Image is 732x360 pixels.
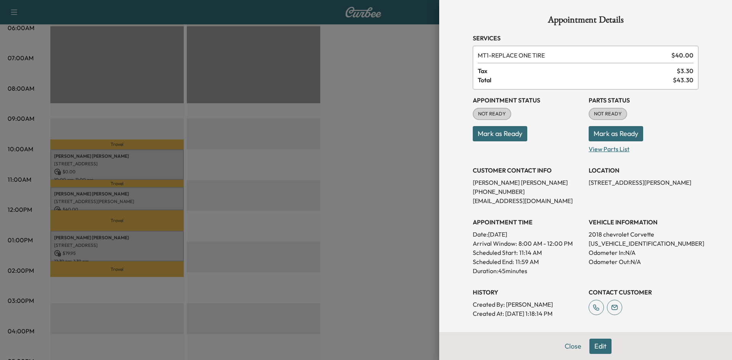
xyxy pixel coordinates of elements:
h3: LOCATION [589,166,698,175]
h3: NOTES [473,330,698,339]
p: Scheduled Start: [473,248,518,257]
span: REPLACE ONE TIRE [478,51,668,60]
h3: CUSTOMER CONTACT INFO [473,166,583,175]
span: NOT READY [589,110,626,118]
span: 8:00 AM - 12:00 PM [518,239,573,248]
span: NOT READY [474,110,510,118]
p: Odometer Out: N/A [589,257,698,266]
p: Arrival Window: [473,239,583,248]
p: Duration: 45 minutes [473,266,583,275]
p: Created By : [PERSON_NAME] [473,300,583,309]
span: Total [478,75,673,85]
p: Odometer In: N/A [589,248,698,257]
h1: Appointment Details [473,15,698,27]
p: Created At : [DATE] 1:18:14 PM [473,309,583,318]
p: [PHONE_NUMBER] [473,187,583,196]
button: Mark as Ready [473,126,527,141]
h3: Appointment Status [473,96,583,105]
span: $ 43.30 [673,75,693,85]
p: Date: [DATE] [473,230,583,239]
p: Scheduled End: [473,257,514,266]
p: [US_VEHICLE_IDENTIFICATION_NUMBER] [589,239,698,248]
h3: Parts Status [589,96,698,105]
p: 11:14 AM [519,248,542,257]
span: Tax [478,66,677,75]
p: 2018 chevrolet Corvette [589,230,698,239]
span: $ 3.30 [677,66,693,75]
h3: CONTACT CUSTOMER [589,288,698,297]
h3: APPOINTMENT TIME [473,218,583,227]
p: View Parts List [589,141,698,154]
h3: History [473,288,583,297]
button: Edit [589,339,612,354]
p: [EMAIL_ADDRESS][DOMAIN_NAME] [473,196,583,205]
button: Mark as Ready [589,126,643,141]
span: $ 40.00 [671,51,693,60]
h3: Services [473,34,698,43]
h3: VEHICLE INFORMATION [589,218,698,227]
p: 11:59 AM [515,257,539,266]
p: [STREET_ADDRESS][PERSON_NAME] [589,178,698,187]
p: [PERSON_NAME] [PERSON_NAME] [473,178,583,187]
button: Close [560,339,586,354]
